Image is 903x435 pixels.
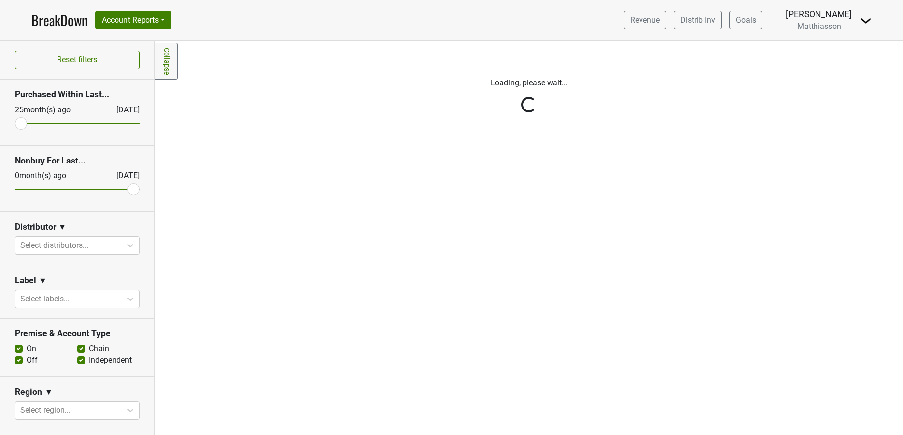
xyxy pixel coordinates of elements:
[674,11,722,29] a: Distrib Inv
[155,43,178,80] a: Collapse
[95,11,171,29] button: Account Reports
[729,11,762,29] a: Goals
[786,8,852,21] div: [PERSON_NAME]
[797,22,841,31] span: Matthiasson
[31,10,87,30] a: BreakDown
[624,11,666,29] a: Revenue
[860,15,872,27] img: Dropdown Menu
[256,77,802,89] p: Loading, please wait...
